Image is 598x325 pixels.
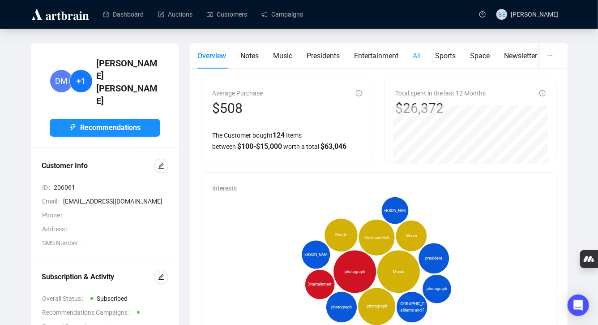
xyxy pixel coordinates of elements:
span: Subscribed [97,295,128,302]
span: BE [498,9,505,19]
div: $26,372 [395,100,486,117]
span: Interests [212,185,237,192]
span: Music [273,52,292,60]
span: photograph [427,286,447,292]
span: Entertainment [354,52,398,60]
span: president [426,256,443,262]
span: +1 [77,75,85,87]
span: [DEMOGRAPHIC_DATA] Presidents and Fir... [391,301,433,313]
a: Customers [207,3,247,26]
span: [PERSON_NAME] [301,251,331,258]
span: edit [158,274,164,280]
span: Entertainment [307,282,333,288]
span: photograph [367,303,387,310]
span: Recommendations Campaigns [42,308,133,317]
button: Recommendations [50,119,160,137]
span: Overall Status [42,294,87,303]
span: Rock and Roll [364,234,389,241]
span: photograph [331,304,352,310]
span: Sports [435,52,456,60]
span: Space [470,52,490,60]
a: Auctions [158,3,192,26]
div: The Customer bought Items between worth a total [212,130,362,152]
span: [PERSON_NAME] [380,208,410,214]
span: info-circle [356,90,362,96]
span: $ 63,046 [320,142,346,151]
h4: [PERSON_NAME] [PERSON_NAME] [96,57,160,107]
span: info-circle [539,90,546,96]
span: thunderbolt [69,124,77,131]
span: All [413,52,421,60]
span: DM [55,75,68,87]
span: [PERSON_NAME] [511,11,559,18]
span: Email [42,196,63,206]
span: 124 [273,131,285,139]
a: Dashboard [103,3,144,26]
span: Address [42,224,71,234]
span: $ 100 - $ 15,000 [237,142,282,151]
button: ellipsis [540,43,560,69]
span: Recommendations [80,122,141,133]
span: Total spent in the last 12 Months [395,90,486,97]
span: Average Purchase [212,90,263,97]
a: Campaigns [261,3,303,26]
div: Open Intercom Messenger [568,295,589,316]
span: ID [42,182,54,192]
div: Customer Info [42,160,154,171]
span: [EMAIL_ADDRESS][DOMAIN_NAME] [63,196,168,206]
span: photograph [345,269,365,275]
div: $508 [212,100,263,117]
span: 206061 [54,182,168,192]
img: logo [30,7,90,22]
span: Newsletter [504,52,537,60]
span: question-circle [479,11,486,17]
span: ellipsis [547,52,553,59]
span: Music [393,269,404,275]
span: Phone [42,210,66,220]
span: Notes [240,52,259,60]
span: Overview [197,52,226,60]
span: Album [406,233,417,239]
span: Beatle [335,232,347,238]
span: SMS Number [42,238,84,248]
span: edit [158,163,164,169]
span: Presidents [307,52,340,60]
div: Subscription & Activity [42,272,154,282]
